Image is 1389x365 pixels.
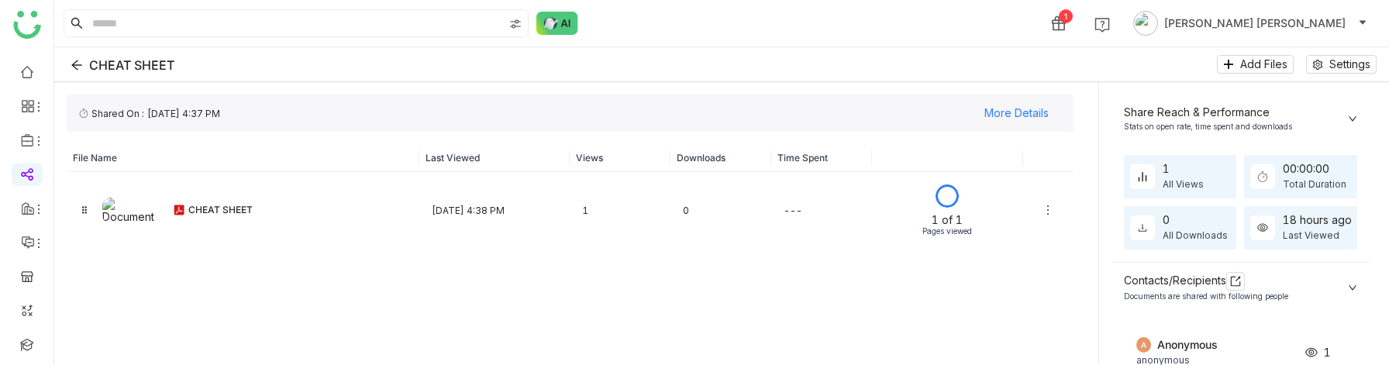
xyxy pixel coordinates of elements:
img: search-type.svg [509,18,522,30]
th: Downloads [670,144,771,172]
div: Documents are shared with following people [1124,291,1339,303]
th: Views [570,144,670,172]
div: Share Reach & PerformanceStats on open rate, time spent and downloads [1112,95,1370,143]
div: All Downloads [1163,229,1228,243]
button: Settings [1306,55,1377,74]
span: Settings [1329,56,1370,73]
img: avatar [1133,11,1158,36]
div: Total Duration [1283,177,1346,192]
span: More Details [984,102,1049,125]
img: logo [13,11,41,39]
div: 1 of 1 [932,214,963,226]
span: CHEAT SHEET [89,56,174,75]
div: Contacts/Recipients [1124,272,1339,291]
img: views.svg [1305,346,1318,359]
div: A [1136,337,1151,353]
div: 18 hours ago [1283,212,1352,229]
div: [DATE] 4:38 PM [419,192,570,229]
p: Time Spent [777,151,866,165]
div: 1 [1163,160,1204,177]
img: ask-buddy-normal.svg [536,12,578,35]
div: Last Viewed [1283,229,1352,243]
button: Back [67,52,187,77]
div: CHEAT SHEET [188,204,407,216]
div: 00:00:00 [1283,160,1346,177]
button: Add Files [1217,55,1294,74]
span: Add Files [1240,56,1287,73]
div: 1 [1059,9,1073,23]
div: Anonymous [1157,336,1295,353]
div: All Views [1163,177,1204,192]
div: 1 [570,192,670,229]
span: [PERSON_NAME] [PERSON_NAME] [1164,15,1346,32]
div: Share Reach & Performance [1124,104,1339,121]
div: Pages viewed [922,226,972,236]
img: pdf.svg [173,204,185,216]
div: 0 [1163,212,1228,229]
div: --- [771,192,872,229]
button: [PERSON_NAME] [PERSON_NAME] [1130,11,1370,36]
div: Stats on open rate, time spent and downloads [1124,121,1339,133]
th: File Name [67,144,419,172]
div: 0 [670,192,771,229]
img: help.svg [1094,17,1110,33]
div: Shared On : [79,108,220,119]
div: [DATE] 4:37 PM [147,108,220,119]
span: 1 [1324,344,1331,361]
p: Last Viewed [426,151,564,165]
img: Document [102,198,160,223]
div: Contacts/RecipientsDocuments are shared with following people [1112,263,1370,312]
